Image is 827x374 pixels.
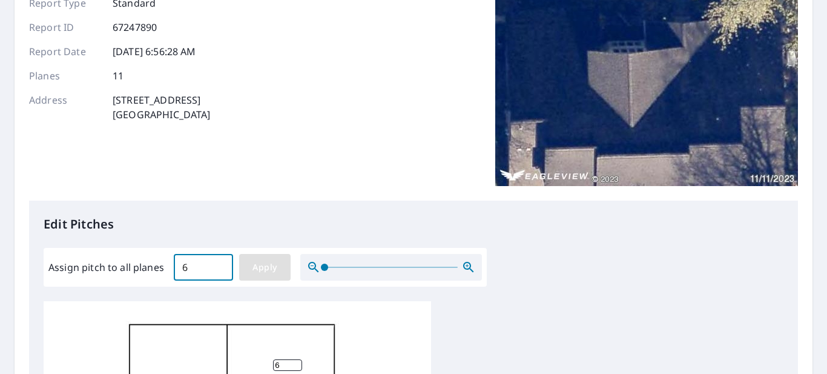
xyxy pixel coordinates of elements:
p: 11 [113,68,124,83]
p: Address [29,93,102,122]
p: Report ID [29,20,102,35]
label: Assign pitch to all planes [48,260,164,275]
input: 00.0 [174,250,233,284]
p: [STREET_ADDRESS] [GEOGRAPHIC_DATA] [113,93,211,122]
button: Apply [239,254,291,281]
p: Planes [29,68,102,83]
p: Edit Pitches [44,215,783,233]
p: 67247890 [113,20,157,35]
span: Apply [249,260,281,275]
p: Report Date [29,44,102,59]
p: [DATE] 6:56:28 AM [113,44,196,59]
